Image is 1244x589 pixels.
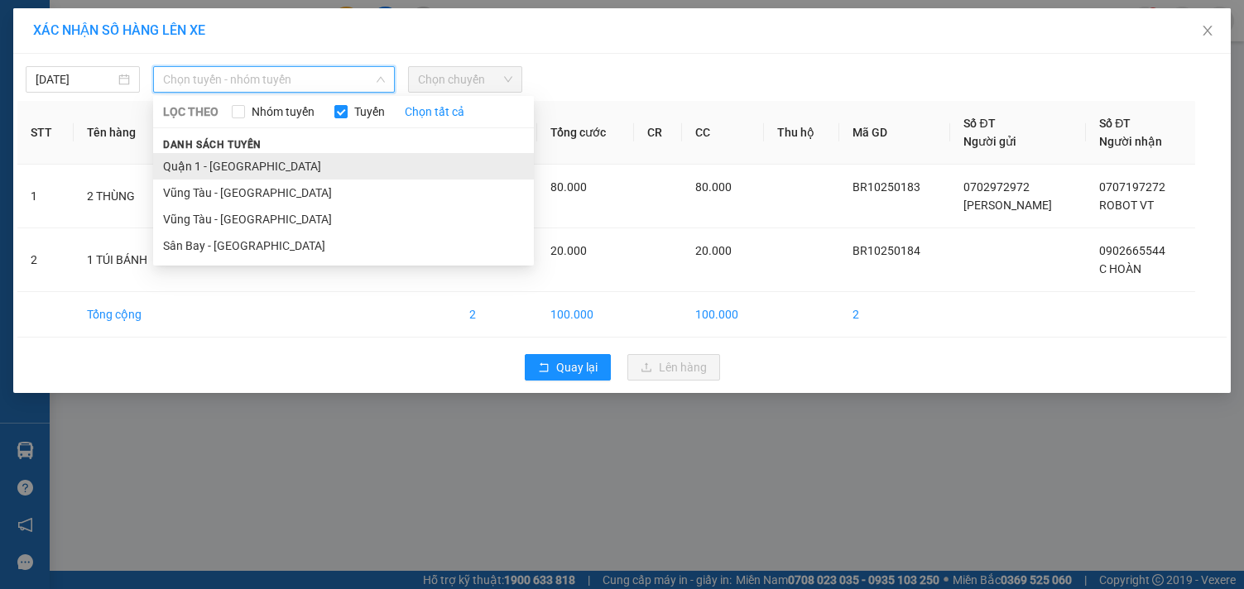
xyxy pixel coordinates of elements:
[550,180,587,194] span: 80.000
[158,14,291,54] div: VP 108 [PERSON_NAME]
[405,103,464,121] a: Chọn tất cả
[1099,244,1165,257] span: 0902665544
[74,165,176,228] td: 2 THÙNG
[695,180,732,194] span: 80.000
[627,354,720,381] button: uploadLên hàng
[764,101,839,165] th: Thu hộ
[1201,24,1214,37] span: close
[14,16,40,33] span: Gửi:
[17,101,74,165] th: STT
[853,180,920,194] span: BR10250183
[839,292,950,338] td: 2
[153,206,534,232] li: Vũng Tàu - [GEOGRAPHIC_DATA]
[153,232,534,259] li: Sân Bay - [GEOGRAPHIC_DATA]
[348,103,391,121] span: Tuyến
[33,22,205,38] span: XÁC NHẬN SỐ HÀNG LÊN XE
[537,101,634,165] th: Tổng cước
[550,244,587,257] span: 20.000
[14,14,146,74] div: VP 36 [PERSON_NAME] - Bà Rịa
[418,67,512,92] span: Chọn chuyến
[963,199,1052,212] span: [PERSON_NAME]
[1099,199,1154,212] span: ROBOT VT
[456,292,537,338] td: 2
[163,103,219,121] span: LỌC THEO
[556,358,598,376] span: Quay lại
[36,70,115,89] input: 13/10/2025
[245,103,321,121] span: Nhóm tuyến
[74,292,176,338] td: Tổng cộng
[525,354,611,381] button: rollbackQuay lại
[182,97,244,126] span: VPVT
[376,74,386,84] span: down
[153,153,534,180] li: Quận 1 - [GEOGRAPHIC_DATA]
[163,67,385,92] span: Chọn tuyến - nhóm tuyến
[158,54,291,74] div: C HOÀN
[963,117,995,130] span: Số ĐT
[1184,8,1231,55] button: Close
[158,16,198,33] span: Nhận:
[537,292,634,338] td: 100.000
[695,244,732,257] span: 20.000
[682,292,764,338] td: 100.000
[1099,180,1165,194] span: 0707197272
[158,106,182,123] span: DĐ:
[1099,262,1141,275] span: C HOÀN
[158,74,291,97] div: 0902665544
[1099,135,1162,148] span: Người nhận
[1099,117,1131,130] span: Số ĐT
[682,101,764,165] th: CC
[153,180,534,206] li: Vũng Tàu - [GEOGRAPHIC_DATA]
[153,137,271,152] span: Danh sách tuyến
[17,228,74,292] td: 2
[634,101,683,165] th: CR
[963,135,1016,148] span: Người gửi
[74,101,176,165] th: Tên hàng
[538,362,550,375] span: rollback
[853,244,920,257] span: BR10250184
[17,165,74,228] td: 1
[839,101,950,165] th: Mã GD
[74,228,176,292] td: 1 TÚI BÁNH
[963,180,1030,194] span: 0702972972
